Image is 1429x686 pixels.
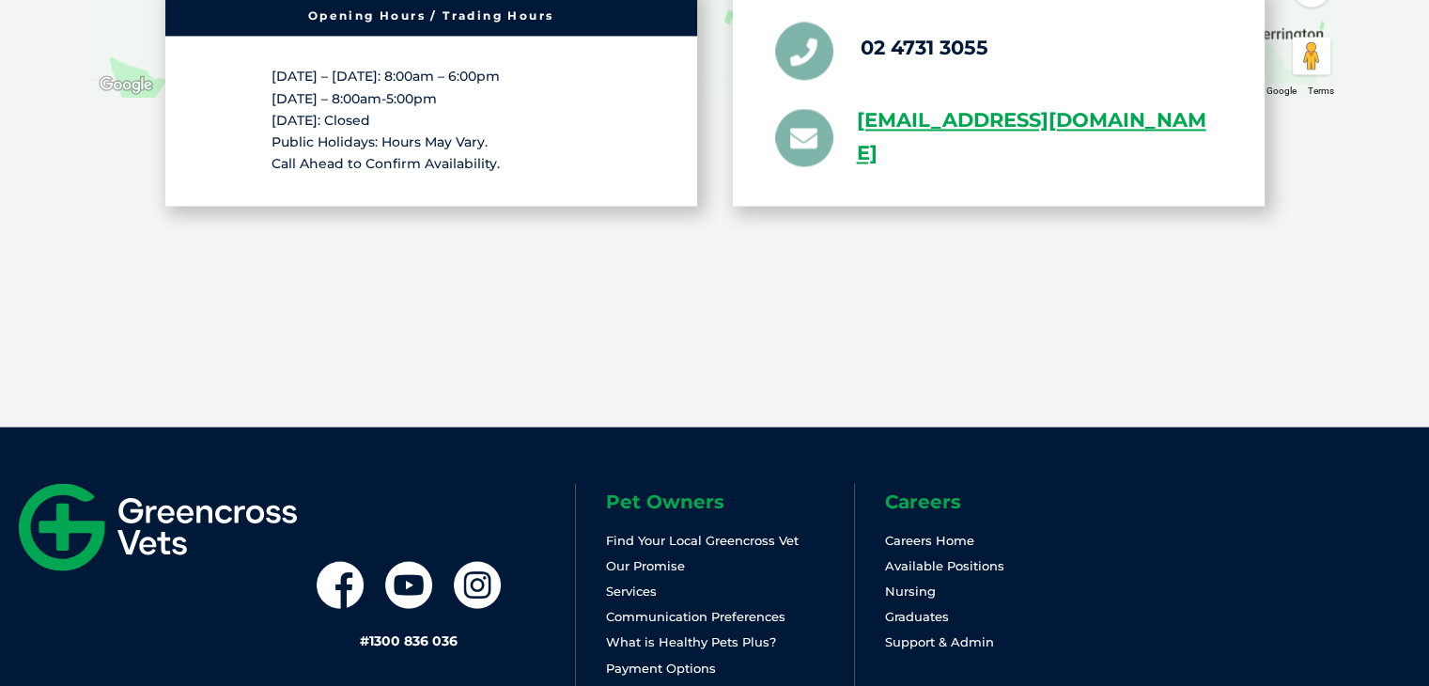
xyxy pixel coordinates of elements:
a: Find Your Local Greencross Vet [606,533,799,548]
a: Our Promise [606,558,685,573]
a: Communication Preferences [606,609,785,624]
a: Payment Options [606,661,716,676]
h6: Careers [885,492,1132,511]
a: Services [606,584,657,599]
a: [EMAIL_ADDRESS][DOMAIN_NAME] [857,105,1222,171]
a: Support & Admin [885,634,994,649]
a: Nursing [885,584,936,599]
h6: Pet Owners [606,492,853,511]
a: Available Positions [885,558,1004,573]
a: #1300 836 036 [360,632,458,649]
a: Careers Home [885,533,974,548]
span: # [360,632,369,649]
a: 02 4731 3055 [861,37,988,60]
a: Graduates [885,609,949,624]
p: [DATE] – [DATE]: 8:00am – 6:00pm [DATE] – 8:00am-5:00pm [DATE]: Closed Public Holidays: Hours May... [272,67,591,176]
a: What is Healthy Pets Plus? [606,634,776,649]
h6: Opening Hours / Trading Hours [175,11,688,23]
